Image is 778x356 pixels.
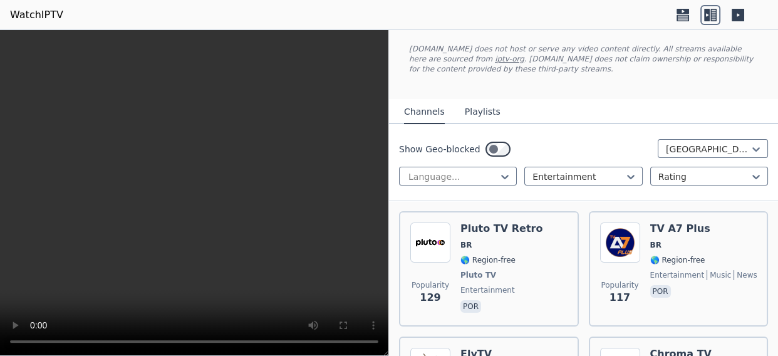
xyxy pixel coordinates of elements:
[460,223,542,235] h6: Pluto TV Retro
[609,290,630,305] span: 117
[10,8,63,23] a: WatchIPTV
[600,223,640,263] img: TV A7 Plus
[409,44,758,74] p: [DOMAIN_NAME] does not host or serve any video content directly. All streams available here are s...
[601,280,638,290] span: Popularity
[650,223,757,235] h6: TV A7 Plus
[399,143,480,155] label: Show Geo-blocked
[460,270,496,280] span: Pluto TV
[404,100,445,124] button: Channels
[460,300,481,313] p: por
[410,223,450,263] img: Pluto TV Retro
[420,290,440,305] span: 129
[460,255,516,265] span: 🌎 Region-free
[412,280,449,290] span: Popularity
[650,285,671,298] p: por
[707,270,731,280] span: music
[460,285,515,295] span: entertainment
[650,255,705,265] span: 🌎 Region-free
[650,240,661,250] span: BR
[460,240,472,250] span: BR
[734,270,757,280] span: news
[650,270,705,280] span: entertainment
[495,55,524,63] a: iptv-org
[465,100,501,124] button: Playlists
